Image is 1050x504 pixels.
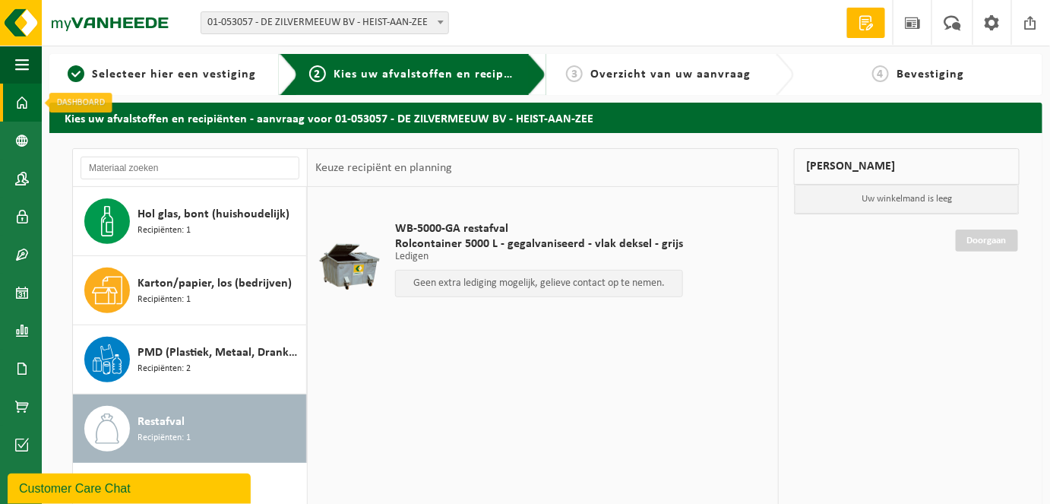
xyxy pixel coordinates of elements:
[956,230,1018,252] a: Doorgaan
[81,157,299,179] input: Materiaal zoeken
[73,395,307,463] button: Restafval Recipiënten: 1
[308,149,460,187] div: Keuze recipiënt en planning
[138,413,185,431] span: Restafval
[897,68,964,81] span: Bevestiging
[309,65,326,82] span: 2
[590,68,751,81] span: Overzicht van uw aanvraag
[49,103,1042,132] h2: Kies uw afvalstoffen en recipiënten - aanvraag voor 01-053057 - DE ZILVERMEEUW BV - HEIST-AAN-ZEE
[334,68,542,81] span: Kies uw afvalstoffen en recipiënten
[138,223,191,238] span: Recipiënten: 1
[795,185,1019,214] p: Uw winkelmand is leeg
[73,256,307,325] button: Karton/papier, los (bedrijven) Recipiënten: 1
[73,325,307,395] button: PMD (Plastiek, Metaal, Drankkartons) (bedrijven) Recipiënten: 2
[395,252,683,262] p: Ledigen
[201,12,448,33] span: 01-053057 - DE ZILVERMEEUW BV - HEIST-AAN-ZEE
[138,274,292,293] span: Karton/papier, los (bedrijven)
[92,68,256,81] span: Selecteer hier een vestiging
[138,205,289,223] span: Hol glas, bont (huishoudelijk)
[57,65,267,84] a: 1Selecteer hier een vestiging
[138,344,302,362] span: PMD (Plastiek, Metaal, Drankkartons) (bedrijven)
[138,431,191,445] span: Recipiënten: 1
[73,187,307,256] button: Hol glas, bont (huishoudelijk) Recipiënten: 1
[794,148,1020,185] div: [PERSON_NAME]
[872,65,889,82] span: 4
[566,65,583,82] span: 3
[403,278,675,289] p: Geen extra lediging mogelijk, gelieve contact op te nemen.
[395,221,683,236] span: WB-5000-GA restafval
[201,11,449,34] span: 01-053057 - DE ZILVERMEEUW BV - HEIST-AAN-ZEE
[138,362,191,376] span: Recipiënten: 2
[68,65,84,82] span: 1
[395,236,683,252] span: Rolcontainer 5000 L - gegalvaniseerd - vlak deksel - grijs
[8,471,254,504] iframe: chat widget
[138,293,191,307] span: Recipiënten: 1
